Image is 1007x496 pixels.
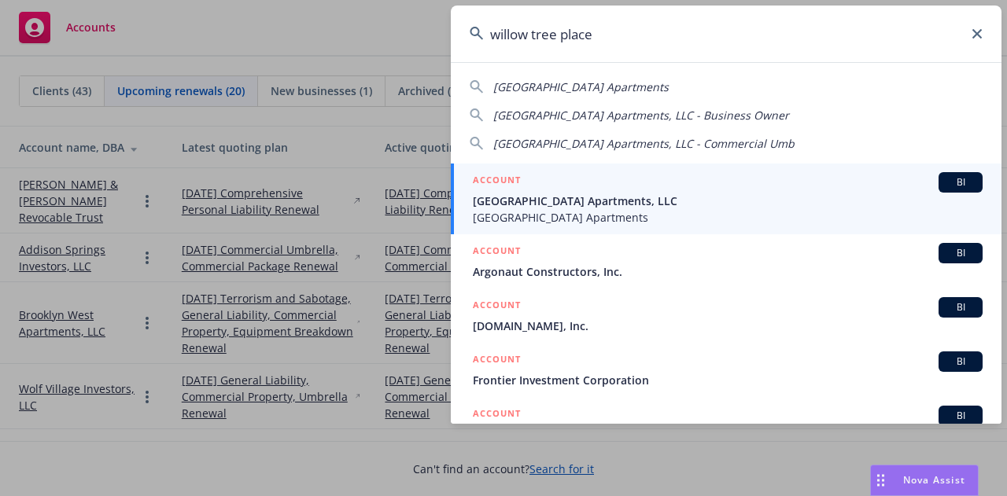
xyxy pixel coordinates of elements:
[473,372,983,388] span: Frontier Investment Corporation
[451,163,1001,234] a: ACCOUNTBI[GEOGRAPHIC_DATA] Apartments, LLC[GEOGRAPHIC_DATA] Apartments
[473,243,521,262] h5: ACCOUNT
[451,397,1001,451] a: ACCOUNTBI
[493,79,669,94] span: [GEOGRAPHIC_DATA] Apartments
[451,288,1001,343] a: ACCOUNTBI[DOMAIN_NAME], Inc.
[473,193,983,209] span: [GEOGRAPHIC_DATA] Apartments, LLC
[451,6,1001,62] input: Search...
[473,172,521,191] h5: ACCOUNT
[451,343,1001,397] a: ACCOUNTBIFrontier Investment Corporation
[473,263,983,280] span: Argonaut Constructors, Inc.
[473,318,983,334] span: [DOMAIN_NAME], Inc.
[493,136,795,151] span: [GEOGRAPHIC_DATA] Apartments, LLC - Commercial Umb
[493,108,789,123] span: [GEOGRAPHIC_DATA] Apartments, LLC - Business Owner
[871,465,891,495] div: Drag to move
[451,234,1001,288] a: ACCOUNTBIArgonaut Constructors, Inc.
[945,175,976,189] span: BI
[945,246,976,260] span: BI
[473,351,521,370] h5: ACCOUNT
[945,355,976,369] span: BI
[473,406,521,424] h5: ACCOUNT
[903,473,965,487] span: Nova Assist
[473,297,521,316] h5: ACCOUNT
[945,300,976,314] span: BI
[945,409,976,423] span: BI
[473,209,983,226] span: [GEOGRAPHIC_DATA] Apartments
[870,465,979,496] button: Nova Assist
